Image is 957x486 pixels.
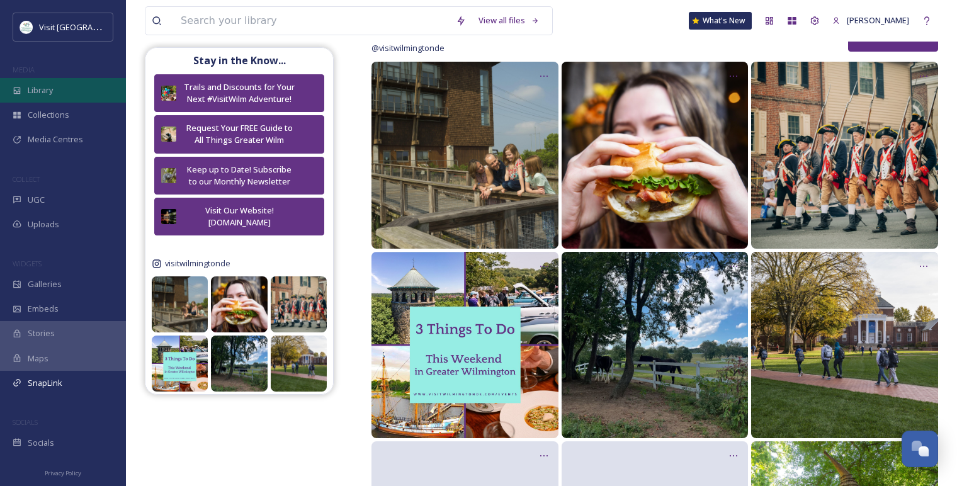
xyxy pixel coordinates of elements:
[28,218,59,230] span: Uploads
[28,133,83,145] span: Media Centres
[28,84,53,96] span: Library
[271,276,327,332] img: 542934579_18529937872000993_3106209526666660135_n.jpg
[183,205,296,229] div: Visit Our Website! [DOMAIN_NAME]
[28,353,48,364] span: Maps
[13,417,38,427] span: SOCIALS
[371,62,558,249] img: 543812527_18530628424000993_5780019945300124425_n.jpg
[45,465,81,480] a: Privacy Policy
[161,86,176,101] img: ed3e2b75-64b4-4d1f-a103-2c0247917f6b.jpg
[28,327,55,339] span: Stories
[902,431,938,467] button: Open Chat
[152,276,208,332] img: 543812527_18530628424000993_5780019945300124425_n.jpg
[174,7,450,35] input: Search your library
[28,437,54,449] span: Socials
[826,8,915,33] a: [PERSON_NAME]
[562,62,749,249] img: 542409804_18530282179000993_2498674673252095727_n.jpg
[28,377,62,389] span: SnapLink
[20,21,33,33] img: download%20%281%29.jpeg
[154,157,324,195] button: Keep up to Date! Subscribe to our Monthly Newsletter
[13,259,42,268] span: WIDGETS
[154,115,324,153] button: Request Your FREE Guide to All Things Greater Wilm
[13,174,40,184] span: COLLECT
[45,469,81,477] span: Privacy Policy
[847,14,909,26] span: [PERSON_NAME]
[28,109,69,121] span: Collections
[371,42,445,54] span: @ visitwilmingtonde
[161,168,176,183] img: 6c42b9c3-62f2-402b-b7df-33d4e762fcb6.jpg
[472,8,546,33] a: View all files
[751,62,938,249] img: 542934579_18529937872000993_3106209526666660135_n.jpg
[271,336,327,392] img: 539061104_18527557684000993_8210508275989173511_n.jpg
[211,336,267,392] img: 540026838_18528247909000993_3968483415405910474_n.jpg
[183,122,296,146] div: Request Your FREE Guide to All Things Greater Wilm
[689,12,752,30] a: What's New
[183,164,296,188] div: Keep up to Date! Subscribe to our Monthly Newsletter
[152,336,208,392] img: 542282325_18529772029000993_6371847611556729304_n.jpg
[371,252,558,439] img: 542282325_18529772029000993_6371847611556729304_n.jpg
[161,209,176,224] img: c5ba3ad9-9d90-4632-9c57-be88896ac92e.jpg
[165,257,230,269] span: visitwilmingtonde
[562,252,749,439] img: 540026838_18528247909000993_3968483415405910474_n.jpg
[183,81,296,105] div: Trails and Discounts for Your Next #VisitWilm Adventure!
[211,276,267,332] img: 542409804_18530282179000993_2498674673252095727_n.jpg
[28,303,59,315] span: Embeds
[154,74,324,112] button: Trails and Discounts for Your Next #VisitWilm Adventure!
[39,21,137,33] span: Visit [GEOGRAPHIC_DATA]
[28,194,45,206] span: UGC
[751,252,938,439] img: 539061104_18527557684000993_8210508275989173511_n.jpg
[28,278,62,290] span: Galleries
[161,127,176,142] img: 1bf0e38b-ccec-425d-af1f-dfcde2abc6a7.jpg
[193,54,286,67] strong: Stay in the Know...
[13,65,35,74] span: MEDIA
[154,198,324,235] button: Visit Our Website! [DOMAIN_NAME]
